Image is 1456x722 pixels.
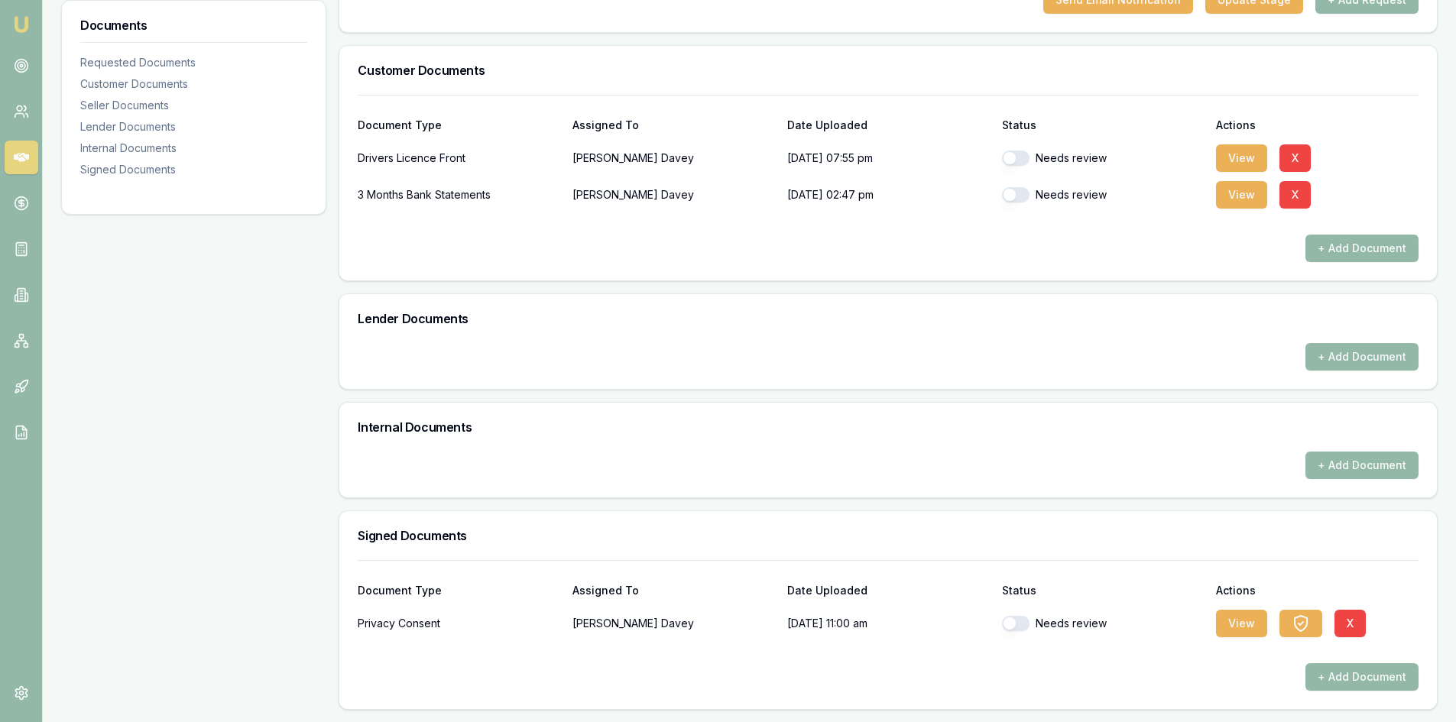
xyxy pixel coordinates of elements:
[358,585,560,596] div: Document Type
[572,608,775,639] p: [PERSON_NAME] Davey
[12,15,31,34] img: emu-icon-u.png
[358,312,1419,325] h3: Lender Documents
[1279,181,1311,209] button: X
[787,143,990,173] p: [DATE] 07:55 pm
[358,143,560,173] div: Drivers Licence Front
[1305,663,1419,691] button: + Add Document
[1002,616,1205,631] div: Needs review
[1216,610,1267,637] button: View
[1305,235,1419,262] button: + Add Document
[1002,187,1205,202] div: Needs review
[1216,144,1267,172] button: View
[787,180,990,210] p: [DATE] 02:47 pm
[1305,452,1419,479] button: + Add Document
[787,608,990,639] p: [DATE] 11:00 am
[358,180,560,210] div: 3 Months Bank Statements
[358,421,1419,433] h3: Internal Documents
[80,55,307,70] div: Requested Documents
[572,180,775,210] p: [PERSON_NAME] Davey
[787,120,990,131] div: Date Uploaded
[358,64,1419,76] h3: Customer Documents
[787,585,990,596] div: Date Uploaded
[80,162,307,177] div: Signed Documents
[80,119,307,134] div: Lender Documents
[1216,585,1419,596] div: Actions
[1216,181,1267,209] button: View
[358,608,560,639] div: Privacy Consent
[1216,120,1419,131] div: Actions
[1002,120,1205,131] div: Status
[1305,343,1419,371] button: + Add Document
[80,19,307,31] h3: Documents
[358,529,1419,542] h3: Signed Documents
[80,141,307,156] div: Internal Documents
[1279,144,1311,172] button: X
[1002,151,1205,166] div: Needs review
[572,143,775,173] p: [PERSON_NAME] Davey
[1334,610,1366,637] button: X
[572,120,775,131] div: Assigned To
[80,98,307,113] div: Seller Documents
[358,120,560,131] div: Document Type
[572,585,775,596] div: Assigned To
[80,76,307,92] div: Customer Documents
[1002,585,1205,596] div: Status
